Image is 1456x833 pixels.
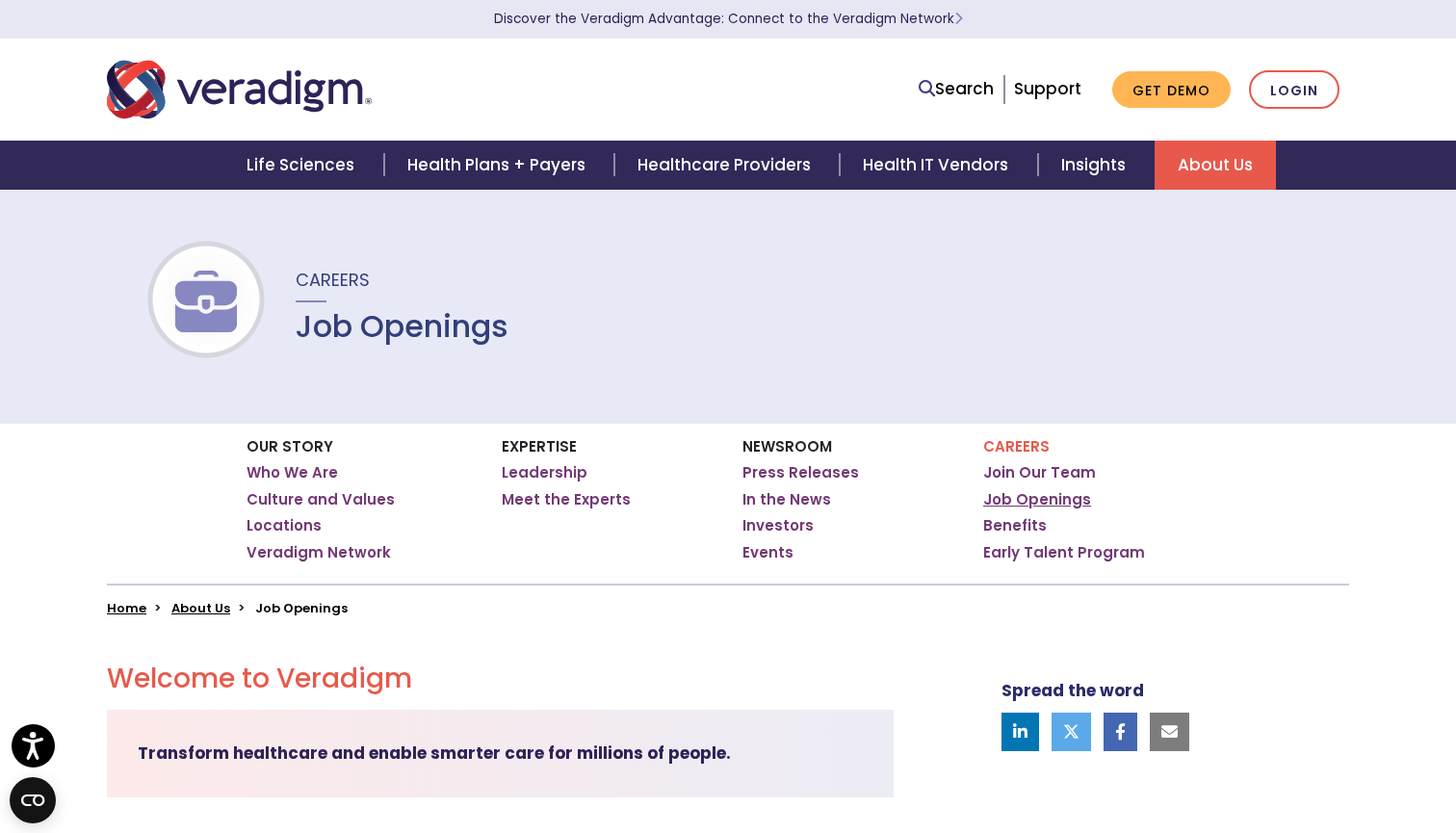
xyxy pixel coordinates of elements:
a: Who We Are [247,463,338,482]
button: Open CMP widget [10,777,56,823]
span: Careers [296,268,370,292]
a: Events [742,543,793,562]
a: Life Sciences [223,141,383,190]
a: Press Releases [742,463,859,482]
a: Benefits [983,516,1047,535]
a: About Us [1155,141,1276,190]
a: Veradigm Network [247,543,391,562]
a: Job Openings [983,490,1091,509]
a: Search [919,76,994,102]
a: Login [1249,70,1339,110]
a: Leadership [502,463,587,482]
a: Meet the Experts [502,490,631,509]
a: Locations [247,516,322,535]
h1: Job Openings [296,308,508,345]
a: Join Our Team [983,463,1096,482]
a: Get Demo [1112,71,1231,109]
span: Learn More [954,10,963,28]
a: Support [1014,77,1081,100]
a: Discover the Veradigm Advantage: Connect to the Veradigm NetworkLearn More [494,10,963,28]
a: Culture and Values [247,490,395,509]
a: Health IT Vendors [840,141,1037,190]
strong: Transform healthcare and enable smarter care for millions of people. [138,742,731,765]
a: About Us [171,599,230,617]
a: Healthcare Providers [614,141,840,190]
a: Insights [1038,141,1155,190]
a: Home [107,599,146,617]
a: In the News [742,490,831,509]
a: Health Plans + Payers [384,141,614,190]
h2: Welcome to Veradigm [107,663,894,695]
img: Veradigm logo [107,58,372,121]
strong: Spread the word [1001,679,1144,702]
a: Early Talent Program [983,543,1145,562]
a: Investors [742,516,814,535]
